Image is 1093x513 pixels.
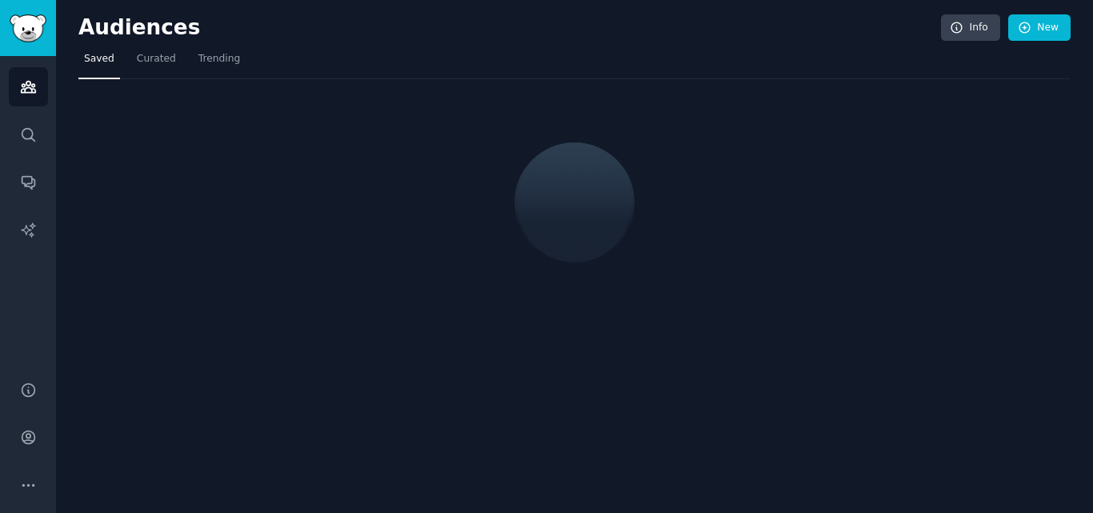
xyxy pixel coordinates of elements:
span: Curated [137,52,176,66]
span: Saved [84,52,114,66]
a: Curated [131,46,182,79]
a: Saved [78,46,120,79]
a: Info [941,14,1000,42]
a: Trending [193,46,246,79]
a: New [1008,14,1071,42]
img: GummySearch logo [10,14,46,42]
span: Trending [198,52,240,66]
h2: Audiences [78,15,941,41]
